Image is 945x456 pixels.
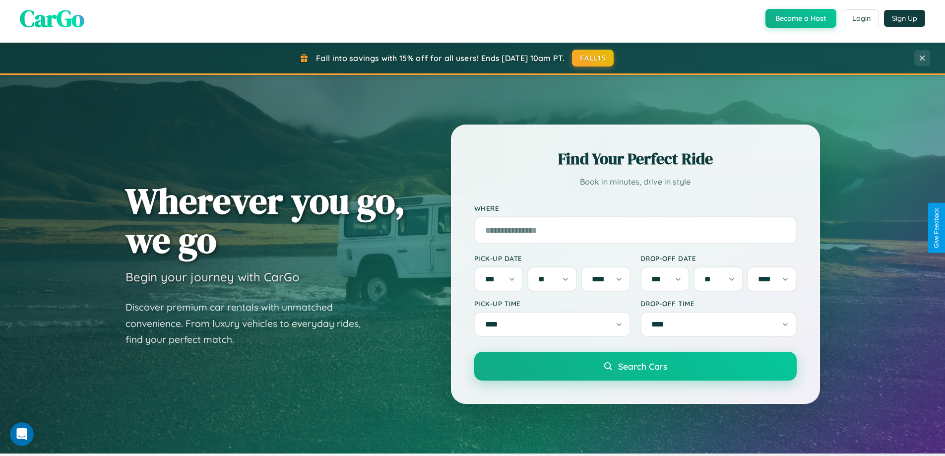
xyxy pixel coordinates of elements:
h3: Begin your journey with CarGo [126,269,300,284]
label: Pick-up Time [474,299,630,308]
button: Search Cars [474,352,797,381]
label: Drop-off Time [640,299,797,308]
span: CarGo [20,2,84,35]
span: Search Cars [618,361,667,372]
p: Book in minutes, drive in style [474,175,797,189]
label: Where [474,204,797,212]
label: Drop-off Date [640,254,797,262]
h1: Wherever you go, we go [126,181,405,260]
button: Sign Up [884,10,925,27]
p: Discover premium car rentals with unmatched convenience. From luxury vehicles to everyday rides, ... [126,299,374,348]
button: Login [844,9,879,27]
iframe: Intercom live chat [10,422,34,446]
label: Pick-up Date [474,254,630,262]
h2: Find Your Perfect Ride [474,148,797,170]
button: Become a Host [765,9,836,28]
span: Fall into savings with 15% off for all users! Ends [DATE] 10am PT. [316,53,565,63]
button: FALL15 [572,50,614,66]
div: Give Feedback [933,208,940,248]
